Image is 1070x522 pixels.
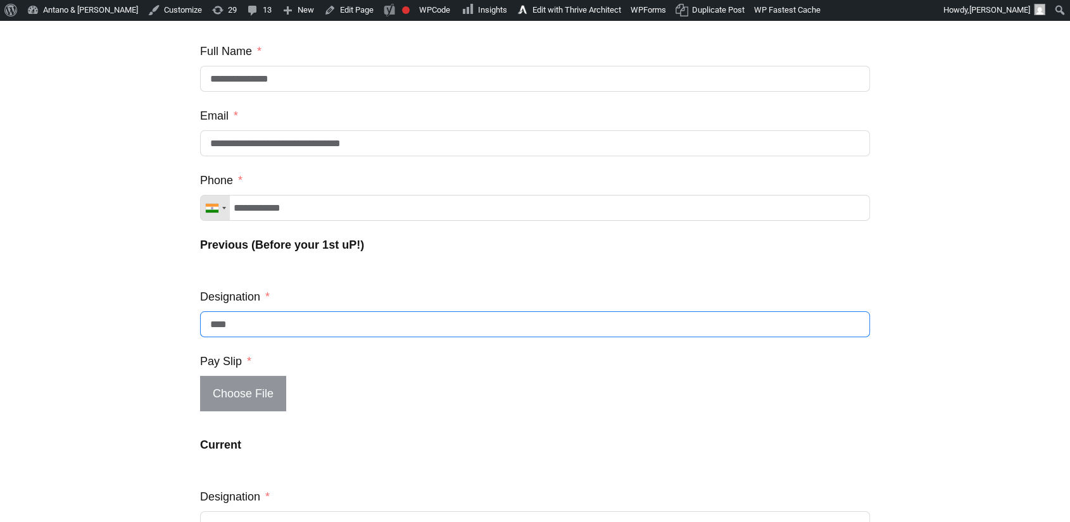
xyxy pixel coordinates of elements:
input: Phone [200,195,870,221]
div: Focus keyphrase not set [402,6,410,14]
input: Designation [200,311,870,337]
strong: Current [200,438,241,451]
label: Full Name [200,40,261,63]
label: Phone [200,169,242,192]
span: Insights [478,5,507,15]
strong: Previous (Before your 1st uP!) [200,239,364,251]
label: Email [200,104,238,127]
input: Email [200,130,870,156]
span: [PERSON_NAME] [969,5,1030,15]
span: Choose File [200,376,286,411]
label: Designation [200,285,270,308]
label: Designation [200,485,270,508]
div: Telephone country code [201,196,230,220]
label: Pay Slip [200,350,251,373]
